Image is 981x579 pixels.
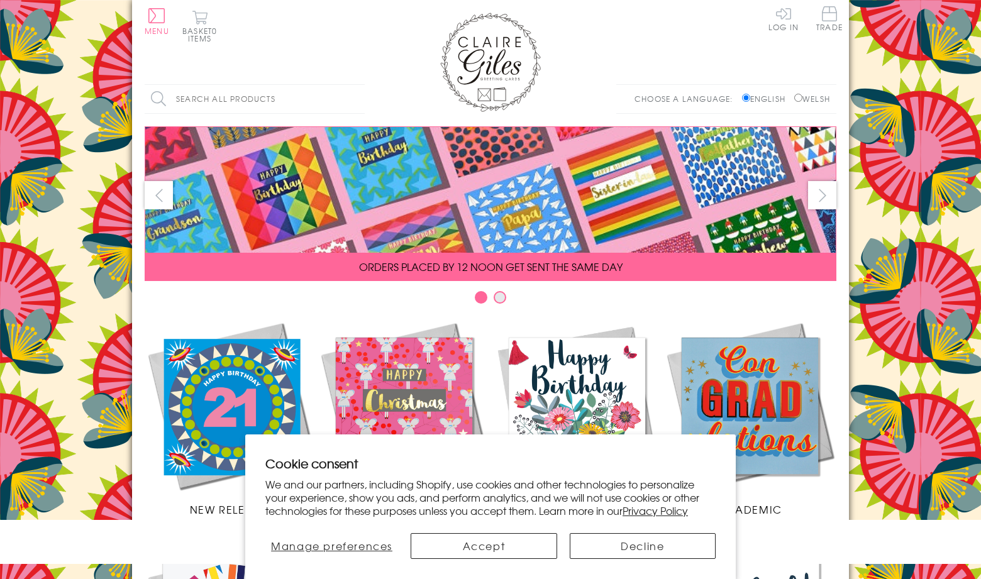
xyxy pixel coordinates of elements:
p: We and our partners, including Shopify, use cookies and other technologies to personalize your ex... [265,478,716,517]
h2: Cookie consent [265,455,716,472]
span: 0 items [188,25,217,44]
span: Trade [816,6,843,31]
span: Manage preferences [271,538,392,553]
span: Menu [145,25,169,36]
button: Carousel Page 1 (Current Slide) [475,291,487,304]
a: Birthdays [490,319,663,517]
span: ORDERS PLACED BY 12 NOON GET SENT THE SAME DAY [359,259,623,274]
p: Choose a language: [635,93,740,104]
input: English [742,94,750,102]
label: English [742,93,792,104]
button: Decline [570,533,716,559]
label: Welsh [794,93,830,104]
a: Academic [663,319,836,517]
button: prev [145,181,173,209]
button: next [808,181,836,209]
a: Log In [768,6,799,31]
a: Christmas [318,319,490,517]
a: New Releases [145,319,318,517]
input: Search [352,85,365,113]
span: New Releases [190,502,272,517]
button: Manage preferences [265,533,398,559]
button: Carousel Page 2 [494,291,506,304]
button: Basket0 items [182,10,217,42]
button: Accept [411,533,557,559]
div: Carousel Pagination [145,290,836,310]
input: Welsh [794,94,802,102]
input: Search all products [145,85,365,113]
img: Claire Giles Greetings Cards [440,13,541,112]
a: Privacy Policy [623,503,688,518]
span: Academic [718,502,782,517]
a: Trade [816,6,843,33]
button: Menu [145,8,169,35]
